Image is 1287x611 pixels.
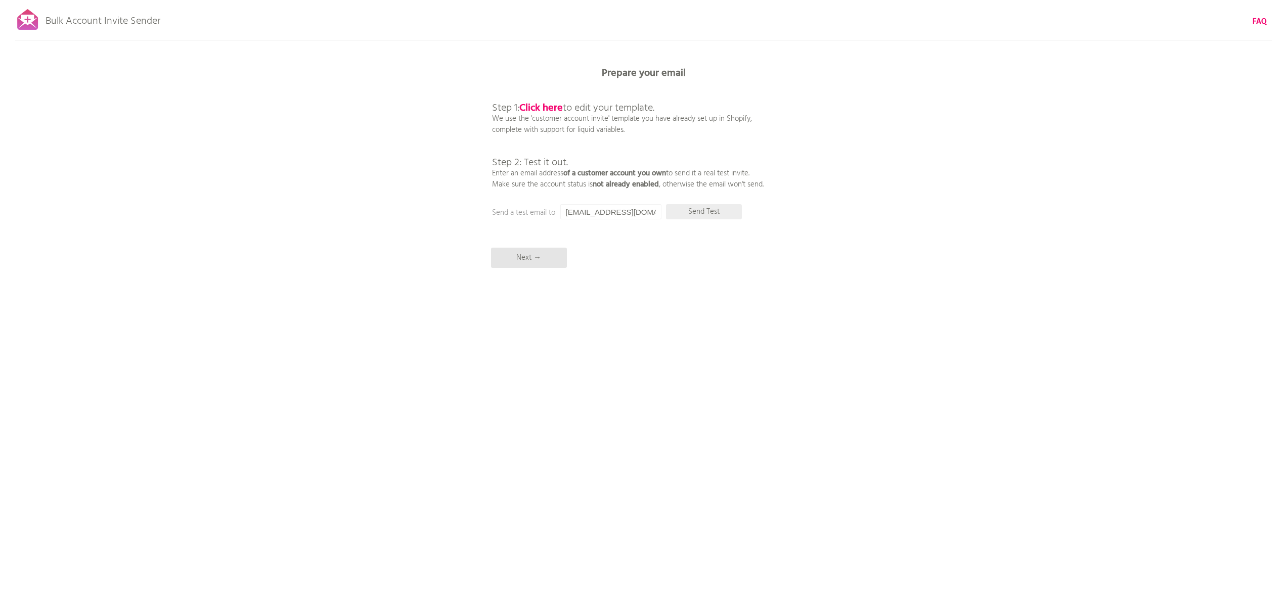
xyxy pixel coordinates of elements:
b: Prepare your email [602,65,686,81]
span: Step 2: Test it out. [492,155,568,171]
b: FAQ [1253,16,1267,28]
span: Step 1: to edit your template. [492,100,654,116]
a: FAQ [1253,16,1267,27]
p: Next → [491,248,567,268]
p: We use the 'customer account invite' template you have already set up in Shopify, complete with s... [492,81,764,190]
b: not already enabled [593,178,659,191]
a: Click here [519,100,563,116]
p: Send a test email to [492,207,694,218]
b: of a customer account you own [563,167,666,179]
p: Bulk Account Invite Sender [46,6,160,31]
p: Send Test [666,204,742,219]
